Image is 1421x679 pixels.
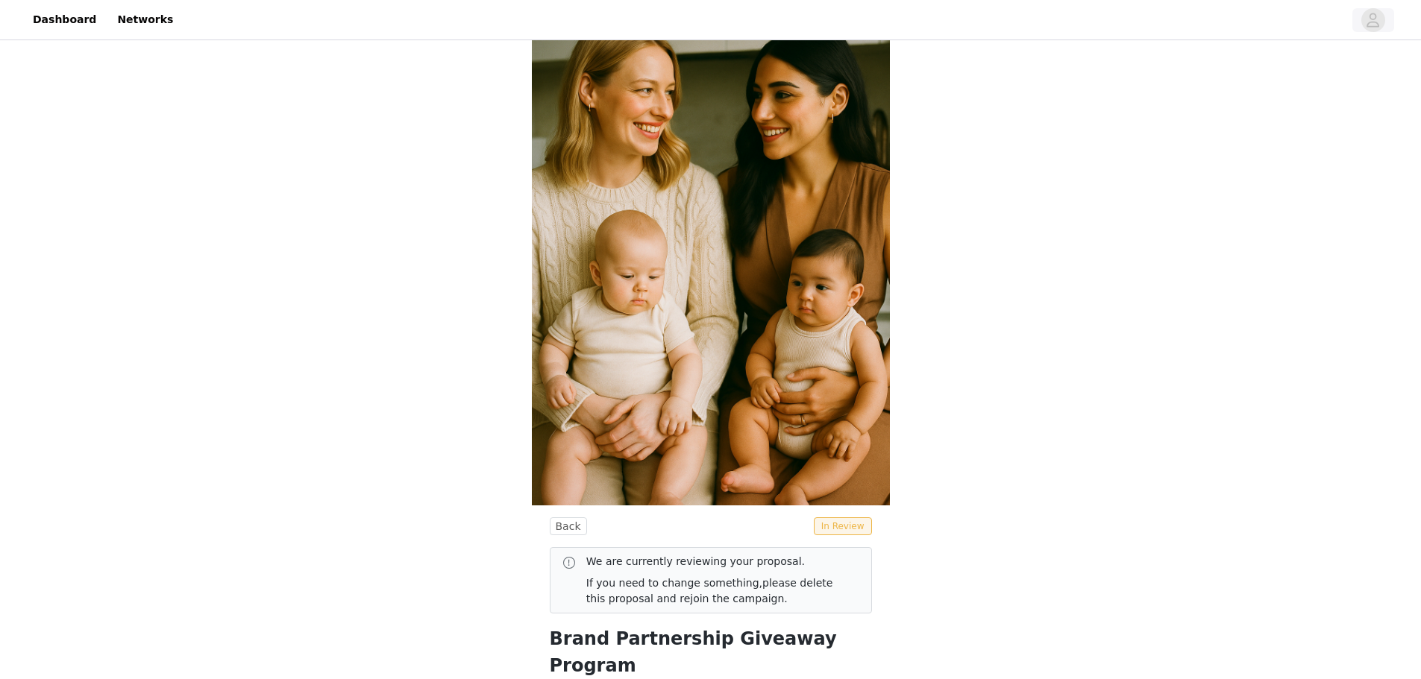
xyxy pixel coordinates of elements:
a: Dashboard [24,3,105,37]
a: Networks [108,3,182,37]
p: If you need to change something, [586,575,847,607]
span: In Review [814,517,872,535]
p: We are currently reviewing your proposal. [586,554,847,569]
button: Back [550,517,587,535]
h1: Brand Partnership Giveaway Program [550,625,872,679]
div: avatar [1366,8,1380,32]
